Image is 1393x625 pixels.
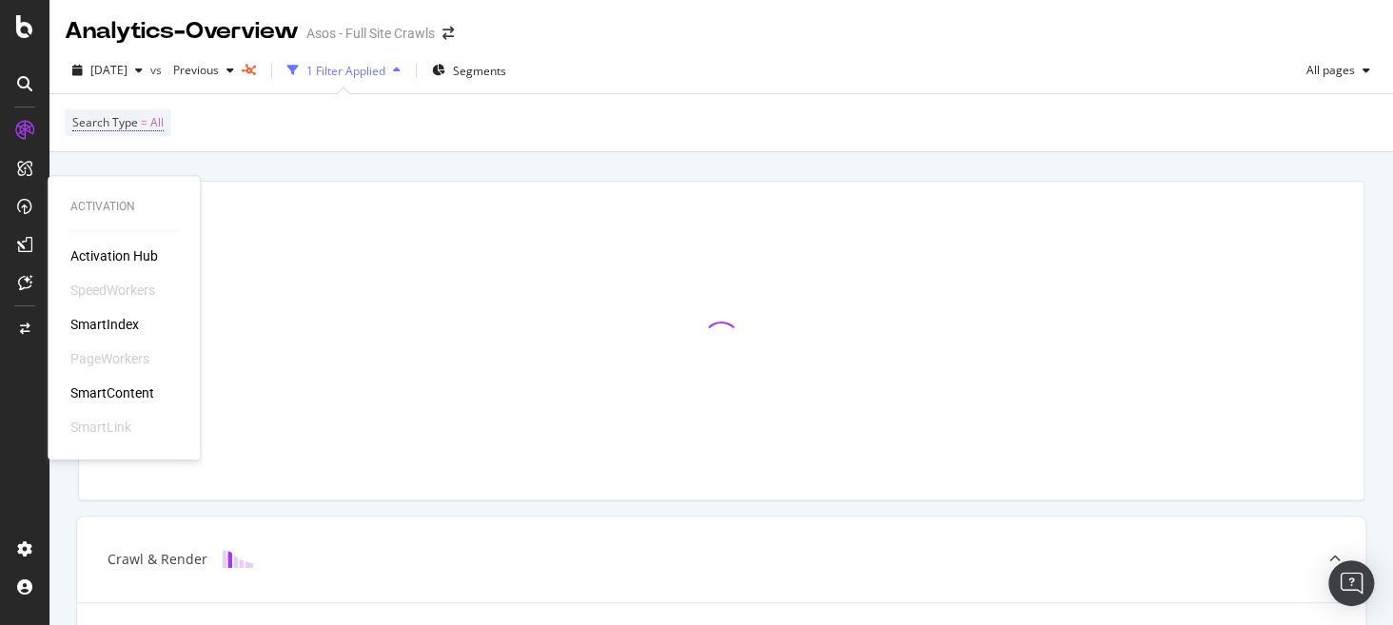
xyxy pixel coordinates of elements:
[108,550,207,569] div: Crawl & Render
[280,55,408,86] button: 1 Filter Applied
[150,62,166,78] span: vs
[72,114,138,130] span: Search Type
[70,418,131,437] div: SmartLink
[1299,55,1378,86] button: All pages
[453,63,506,79] span: Segments
[141,114,147,130] span: =
[65,15,299,48] div: Analytics - Overview
[70,315,139,334] a: SmartIndex
[424,55,514,86] button: Segments
[223,550,253,568] img: block-icon
[1328,560,1374,606] div: Open Intercom Messenger
[90,62,128,78] span: 2025 Sep. 2nd
[166,62,219,78] span: Previous
[70,199,177,215] div: Activation
[70,281,155,300] div: SpeedWorkers
[70,246,158,265] a: Activation Hub
[166,55,242,86] button: Previous
[442,27,454,40] div: arrow-right-arrow-left
[65,55,150,86] button: [DATE]
[306,63,385,79] div: 1 Filter Applied
[306,24,435,43] div: Asos - Full Site Crawls
[70,349,149,368] div: PageWorkers
[70,383,154,402] a: SmartContent
[1299,62,1355,78] span: All pages
[150,109,164,136] span: All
